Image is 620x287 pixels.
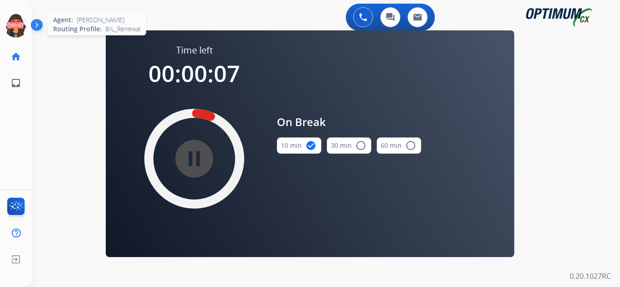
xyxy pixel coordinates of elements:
span: BIL_Renewal [105,24,141,34]
mat-icon: radio_button_unchecked [405,140,416,151]
span: Agent: [53,15,73,24]
span: [PERSON_NAME] [77,15,124,24]
span: 00:00:07 [148,58,240,89]
mat-icon: check_circle [305,140,316,151]
span: Routing Profile: [53,24,102,34]
span: On Break [277,114,421,130]
mat-icon: radio_button_unchecked [355,140,366,151]
button: 10 min [277,137,321,154]
button: 30 min [327,137,371,154]
p: 0.20.1027RC [570,271,611,282]
mat-icon: home [10,51,21,62]
mat-icon: inbox [10,78,21,88]
mat-icon: pause_circle_filled [189,153,200,164]
span: Time left [176,44,213,57]
button: 60 min [377,137,421,154]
